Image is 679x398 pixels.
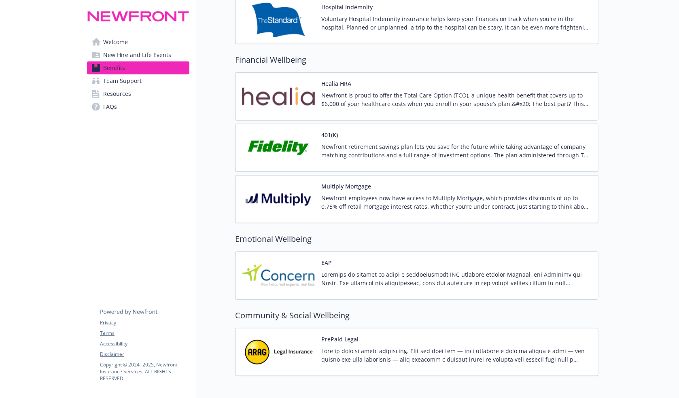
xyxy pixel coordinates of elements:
span: Team Support [103,74,142,87]
p: Loremips do sitamet co adipi e seddoeiusmodt INC utlabore etdolor Magnaal, eni Adminimv qui Nostr... [321,270,592,287]
h2: Community & Social Wellbeing [235,309,598,322]
span: Resources [103,87,131,100]
button: 401(K) [321,131,338,139]
a: Team Support [87,74,189,87]
img: Fidelity Investments carrier logo [242,131,315,165]
a: FAQs [87,100,189,113]
img: CONCERN Employee Assistance carrier logo [242,258,315,293]
p: Newfront is proud to offer the Total Care Option (TCO), a unique health benefit that covers up to... [321,91,592,108]
a: New Hire and Life Events [87,49,189,61]
p: Lore ip dolo si ametc adipiscing. Elit sed doei tem — inci utlabore e dolo ma aliqua e admi — ven... [321,347,592,364]
span: New Hire and Life Events [103,49,171,61]
p: Voluntary Hospital Indemnity insurance helps keep your finances on track when you're in the hospi... [321,15,592,32]
a: Welcome [87,36,189,49]
h2: Financial Wellbeing [235,54,598,66]
span: FAQs [103,100,117,113]
a: Benefits [87,61,189,74]
button: PrePaid Legal [321,335,359,343]
h2: Emotional Wellbeing [235,233,598,245]
p: Copyright © 2024 - 2025 , Newfront Insurance Services, ALL RIGHTS RESERVED [100,361,189,382]
button: EAP [321,258,332,267]
a: Terms [100,330,189,337]
button: Hospital Indemnity [321,3,373,11]
img: Healia, Inc. carrier logo [242,79,315,114]
img: Standard Insurance Company carrier logo [242,3,315,37]
img: ARAG Insurance Company carrier logo [242,335,315,369]
p: Newfront retirement savings plan lets you save for the future while taking advantage of company m... [321,142,592,159]
a: Resources [87,87,189,100]
button: Multiply Mortgage [321,182,371,191]
button: Healia HRA [321,79,351,88]
a: Disclaimer [100,351,189,358]
span: Welcome [103,36,128,49]
a: Privacy [100,319,189,326]
p: Newfront employees now have access to Multiply Mortgage, which provides discounts of up to 0.75% ... [321,194,592,211]
span: Benefits [103,61,125,74]
a: Accessibility [100,340,189,347]
img: Multiply Mortgage carrier logo [242,182,315,216]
